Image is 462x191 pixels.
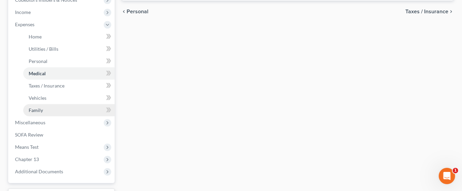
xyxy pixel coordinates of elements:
[23,31,115,43] a: Home
[23,92,115,104] a: Vehicles
[15,120,45,125] span: Miscellaneous
[23,67,115,80] a: Medical
[439,168,455,184] iframe: Intercom live chat
[453,168,458,173] span: 1
[29,46,58,52] span: Utilities / Bills
[121,9,149,14] button: chevron_left Personal
[121,9,127,14] i: chevron_left
[10,129,115,141] a: SOFA Review
[23,43,115,55] a: Utilities / Bills
[15,9,31,15] span: Income
[29,70,46,76] span: Medical
[23,55,115,67] a: Personal
[405,9,448,14] span: Taxes / Insurance
[29,95,46,101] span: Vehicles
[448,9,454,14] i: chevron_right
[23,104,115,116] a: Family
[15,21,34,27] span: Expenses
[23,80,115,92] a: Taxes / Insurance
[29,83,64,89] span: Taxes / Insurance
[15,132,43,138] span: SOFA Review
[405,9,454,14] button: Taxes / Insurance chevron_right
[15,169,63,174] span: Additional Documents
[29,107,43,113] span: Family
[15,144,39,150] span: Means Test
[29,58,47,64] span: Personal
[29,34,42,39] span: Home
[15,156,39,162] span: Chapter 13
[127,9,149,14] span: Personal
